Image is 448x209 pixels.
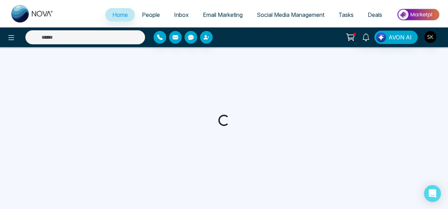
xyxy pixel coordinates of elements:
[388,33,412,42] span: AVON AI
[174,11,189,18] span: Inbox
[376,32,386,42] img: Lead Flow
[142,11,160,18] span: People
[374,31,418,44] button: AVON AI
[361,8,389,21] a: Deals
[257,11,324,18] span: Social Media Management
[393,7,444,23] img: Market-place.gif
[135,8,167,21] a: People
[368,11,382,18] span: Deals
[167,8,196,21] a: Inbox
[11,5,54,23] img: Nova CRM Logo
[331,8,361,21] a: Tasks
[203,11,243,18] span: Email Marketing
[338,11,354,18] span: Tasks
[105,8,135,21] a: Home
[112,11,128,18] span: Home
[424,185,441,202] div: Open Intercom Messenger
[196,8,250,21] a: Email Marketing
[250,8,331,21] a: Social Media Management
[424,31,436,43] img: User Avatar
